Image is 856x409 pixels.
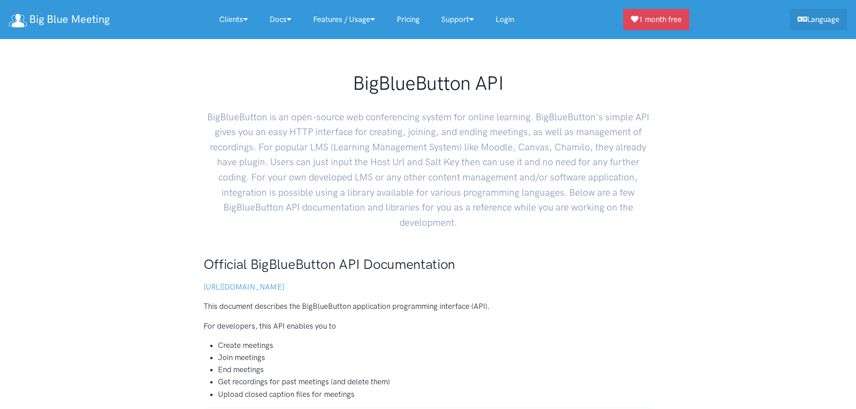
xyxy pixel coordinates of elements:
a: 1 month free [623,9,689,30]
img: logo [9,14,27,27]
li: Upload closed caption files for meetings [218,388,653,400]
p: For developers, this API enables you to [204,320,653,332]
a: Login [485,10,525,29]
a: Support [430,10,485,29]
a: Pricing [386,10,430,29]
h2: Official BigBlueButton API Documentation [204,255,653,274]
h1: BigBlueButton API [204,72,653,95]
a: Language [790,9,847,30]
a: Clients [208,10,259,29]
p: This document describes the BigBlueButton application programming interface (API). [204,300,653,312]
a: [URL][DOMAIN_NAME] [204,282,284,291]
a: Features / Usage [302,10,386,29]
li: End meetings [218,364,653,376]
li: Get recordings for past meetings (and delete them) [218,376,653,388]
a: Big Blue Meeting [9,10,110,29]
li: Create meetings [218,339,653,352]
p: BigBlueButton is an open-source web conferencing system for online learning. BigBlueButton's simp... [204,102,653,230]
a: Docs [259,10,302,29]
li: Join meetings [218,352,653,364]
